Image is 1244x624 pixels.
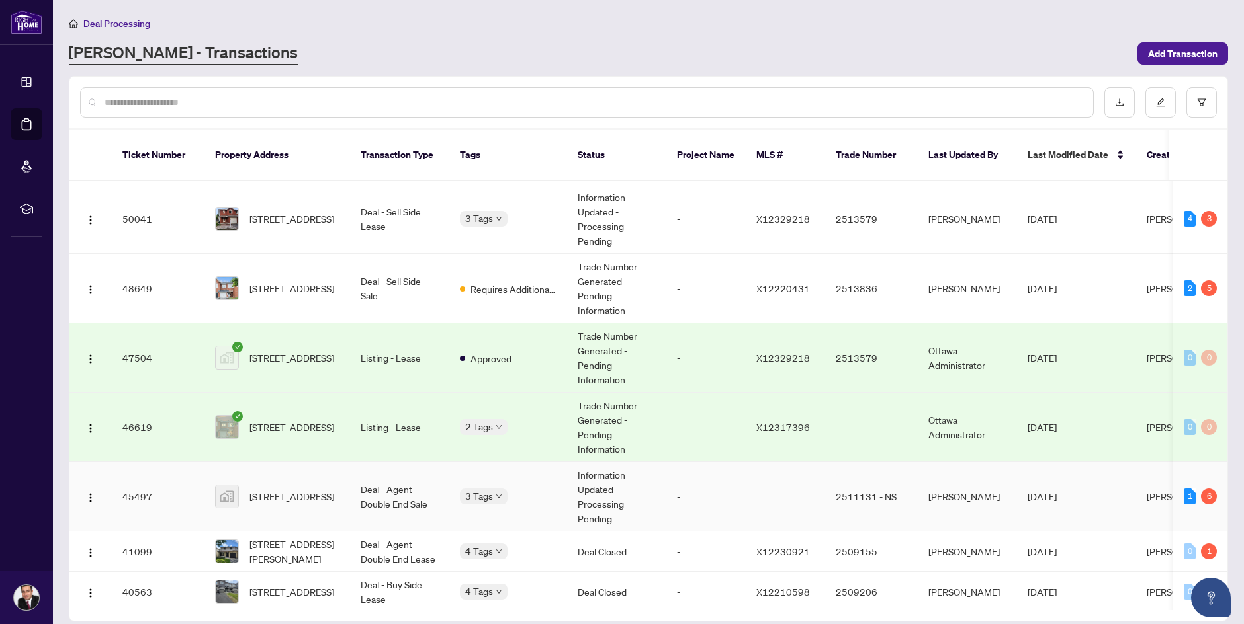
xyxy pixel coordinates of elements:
[567,531,666,572] td: Deal Closed
[1017,130,1136,181] th: Last Modified Date
[666,462,746,531] td: -
[1147,545,1218,557] span: [PERSON_NAME]
[496,548,502,555] span: down
[85,423,96,434] img: Logo
[216,485,238,508] img: thumbnail-img
[756,352,810,364] span: X12329218
[1028,147,1108,162] span: Last Modified Date
[1201,419,1217,435] div: 0
[1028,213,1057,225] span: [DATE]
[918,254,1017,323] td: [PERSON_NAME]
[465,584,493,599] span: 4 Tags
[1147,352,1218,364] span: [PERSON_NAME]
[83,18,150,30] span: Deal Processing
[216,346,238,369] img: thumbnail-img
[85,588,96,598] img: Logo
[567,323,666,393] td: Trade Number Generated - Pending Information
[1184,211,1196,227] div: 4
[1184,543,1196,559] div: 0
[1156,98,1165,107] span: edit
[756,282,810,294] span: X12220431
[666,531,746,572] td: -
[350,572,449,612] td: Deal - Buy Side Lease
[112,462,204,531] td: 45497
[112,254,204,323] td: 48649
[496,424,502,430] span: down
[1191,578,1231,617] button: Open asap
[14,585,39,610] img: Profile Icon
[1184,488,1196,504] div: 1
[249,420,334,434] span: [STREET_ADDRESS]
[1145,87,1176,118] button: edit
[112,393,204,462] td: 46619
[249,212,334,226] span: [STREET_ADDRESS]
[1028,586,1057,598] span: [DATE]
[666,572,746,612] td: -
[470,282,556,296] span: Requires Additional Docs
[69,42,298,65] a: [PERSON_NAME] - Transactions
[85,215,96,225] img: Logo
[249,350,334,365] span: [STREET_ADDRESS]
[216,540,238,563] img: thumbnail-img
[85,492,96,503] img: Logo
[249,537,339,566] span: [STREET_ADDRESS][PERSON_NAME]
[80,416,101,438] button: Logo
[204,130,350,181] th: Property Address
[350,462,449,531] td: Deal - Agent Double End Sale
[216,416,238,438] img: thumbnail-img
[756,213,810,225] span: X12329218
[350,531,449,572] td: Deal - Agent Double End Lease
[1184,350,1196,366] div: 0
[85,354,96,364] img: Logo
[756,421,810,433] span: X12317396
[918,393,1017,462] td: Ottawa Administrator
[465,543,493,559] span: 4 Tags
[918,531,1017,572] td: [PERSON_NAME]
[1115,98,1124,107] span: download
[350,393,449,462] td: Listing - Lease
[567,462,666,531] td: Information Updated - Processing Pending
[216,580,238,603] img: thumbnail-img
[112,572,204,612] td: 40563
[496,493,502,500] span: down
[1147,586,1218,598] span: [PERSON_NAME]
[1136,130,1216,181] th: Created By
[567,184,666,254] td: Information Updated - Processing Pending
[1184,419,1196,435] div: 0
[1201,280,1217,296] div: 5
[825,462,918,531] td: 2511131 - NS
[80,541,101,562] button: Logo
[350,254,449,323] td: Deal - Sell Side Sale
[918,323,1017,393] td: Ottawa Administrator
[350,323,449,393] td: Listing - Lease
[449,130,567,181] th: Tags
[216,277,238,299] img: thumbnail-img
[1147,421,1218,433] span: [PERSON_NAME]
[1201,350,1217,366] div: 0
[80,486,101,507] button: Logo
[1028,282,1057,294] span: [DATE]
[666,184,746,254] td: -
[1104,87,1135,118] button: download
[112,323,204,393] td: 47504
[666,254,746,323] td: -
[567,130,666,181] th: Status
[232,342,243,352] span: check-circle
[825,130,918,181] th: Trade Number
[470,351,511,366] span: Approved
[825,323,918,393] td: 2513579
[825,572,918,612] td: 2509206
[249,584,334,599] span: [STREET_ADDRESS]
[80,278,101,299] button: Logo
[567,572,666,612] td: Deal Closed
[350,184,449,254] td: Deal - Sell Side Lease
[465,419,493,434] span: 2 Tags
[85,547,96,558] img: Logo
[1186,87,1217,118] button: filter
[1201,211,1217,227] div: 3
[1184,280,1196,296] div: 2
[666,323,746,393] td: -
[825,393,918,462] td: -
[567,393,666,462] td: Trade Number Generated - Pending Information
[465,488,493,504] span: 3 Tags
